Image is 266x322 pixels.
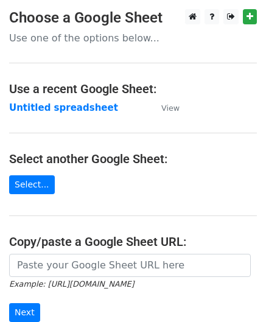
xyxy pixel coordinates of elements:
h4: Copy/paste a Google Sheet URL: [9,234,257,249]
p: Use one of the options below... [9,32,257,44]
input: Next [9,303,40,322]
a: View [149,102,180,113]
h4: Use a recent Google Sheet: [9,82,257,96]
h3: Choose a Google Sheet [9,9,257,27]
input: Paste your Google Sheet URL here [9,254,251,277]
a: Untitled spreadsheet [9,102,118,113]
a: Select... [9,175,55,194]
h4: Select another Google Sheet: [9,152,257,166]
small: Example: [URL][DOMAIN_NAME] [9,279,134,289]
small: View [161,103,180,113]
